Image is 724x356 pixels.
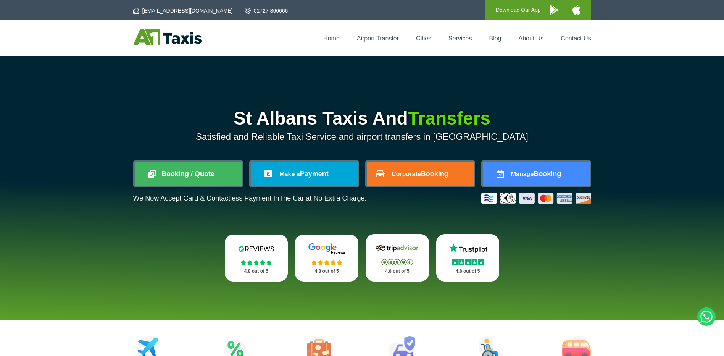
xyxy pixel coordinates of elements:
p: 4.8 out of 5 [445,267,491,276]
a: About Us [519,35,544,42]
span: Transfers [408,108,490,128]
a: Reviews.io Stars 4.8 out of 5 [225,235,288,282]
h1: St Albans Taxis And [133,109,591,128]
img: Google [304,243,350,254]
p: 4.8 out of 5 [374,267,421,276]
p: 4.8 out of 5 [303,267,350,276]
a: Cities [416,35,431,42]
a: Booking / Quote [135,162,242,186]
img: Trustpilot [445,243,491,254]
a: CorporateBooking [367,162,474,186]
img: A1 Taxis iPhone App [572,5,580,15]
a: Tripadvisor Stars 4.8 out of 5 [366,234,429,282]
span: Manage [511,171,534,177]
img: Stars [311,259,343,265]
img: A1 Taxis Android App [550,5,558,15]
img: A1 Taxis St Albans LTD [133,29,202,45]
p: Download Our App [496,5,541,15]
img: Stars [381,259,413,265]
img: Tripadvisor [374,243,420,254]
p: Satisfied and Reliable Taxi Service and airport transfers in [GEOGRAPHIC_DATA] [133,131,591,142]
p: We Now Accept Card & Contactless Payment In [133,194,367,202]
a: Home [323,35,340,42]
a: Make aPayment [251,162,358,186]
span: Make a [279,171,300,177]
span: The Car at No Extra Charge. [279,194,366,202]
a: ManageBooking [483,162,590,186]
img: Stars [452,259,484,265]
a: Services [448,35,472,42]
a: 01727 866666 [245,7,288,15]
a: Blog [489,35,501,42]
a: Contact Us [561,35,591,42]
span: Corporate [392,171,421,177]
p: 4.8 out of 5 [233,267,280,276]
img: Stars [240,259,272,265]
a: Trustpilot Stars 4.8 out of 5 [436,234,500,282]
a: Google Stars 4.8 out of 5 [295,235,358,282]
img: Reviews.io [233,243,279,254]
img: Credit And Debit Cards [481,193,591,204]
a: Airport Transfer [357,35,399,42]
a: [EMAIL_ADDRESS][DOMAIN_NAME] [133,7,233,15]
